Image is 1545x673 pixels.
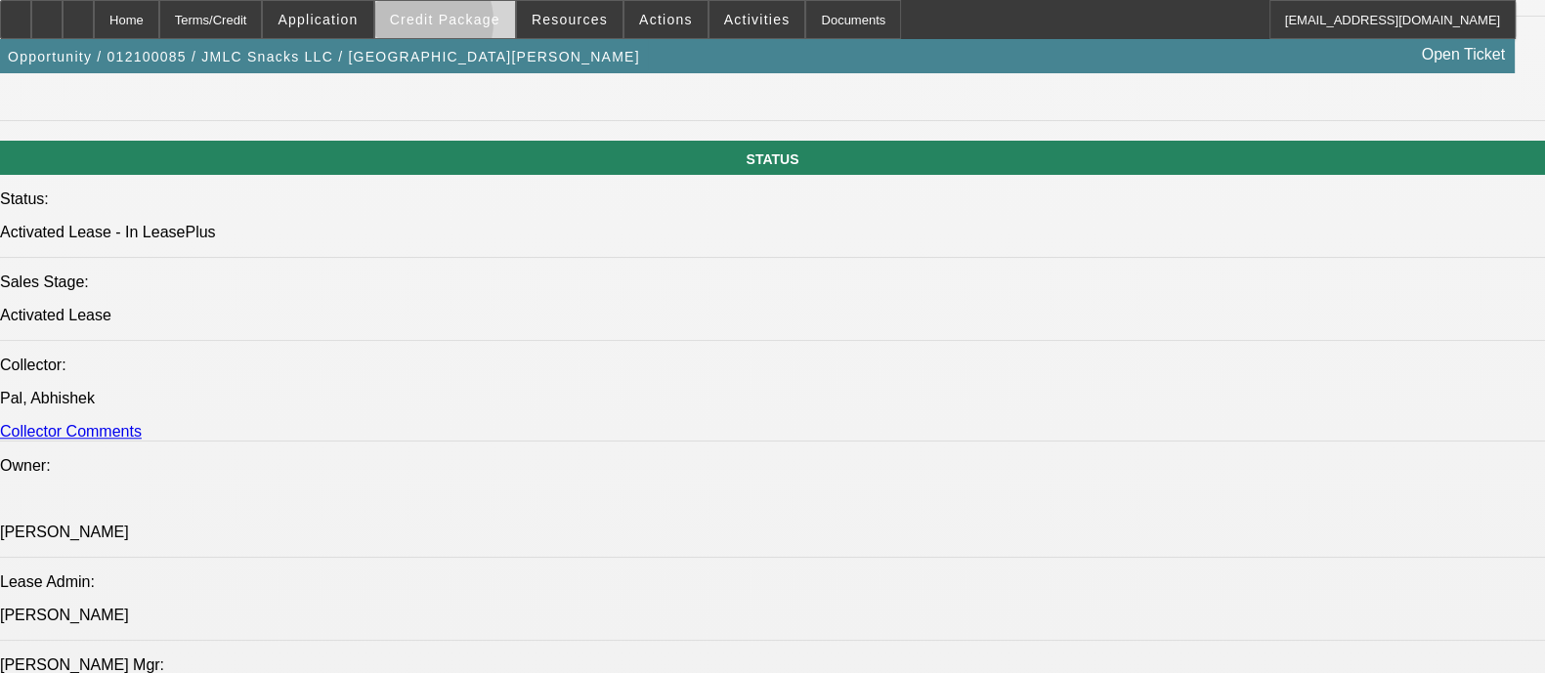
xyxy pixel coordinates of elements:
[724,12,791,27] span: Activities
[709,1,805,38] button: Activities
[532,12,608,27] span: Resources
[639,12,693,27] span: Actions
[624,1,708,38] button: Actions
[263,1,372,38] button: Application
[390,12,500,27] span: Credit Package
[278,12,358,27] span: Application
[1414,38,1513,71] a: Open Ticket
[8,49,640,64] span: Opportunity / 012100085 / JMLC Snacks LLC / [GEOGRAPHIC_DATA][PERSON_NAME]
[747,151,799,167] span: STATUS
[517,1,622,38] button: Resources
[375,1,515,38] button: Credit Package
